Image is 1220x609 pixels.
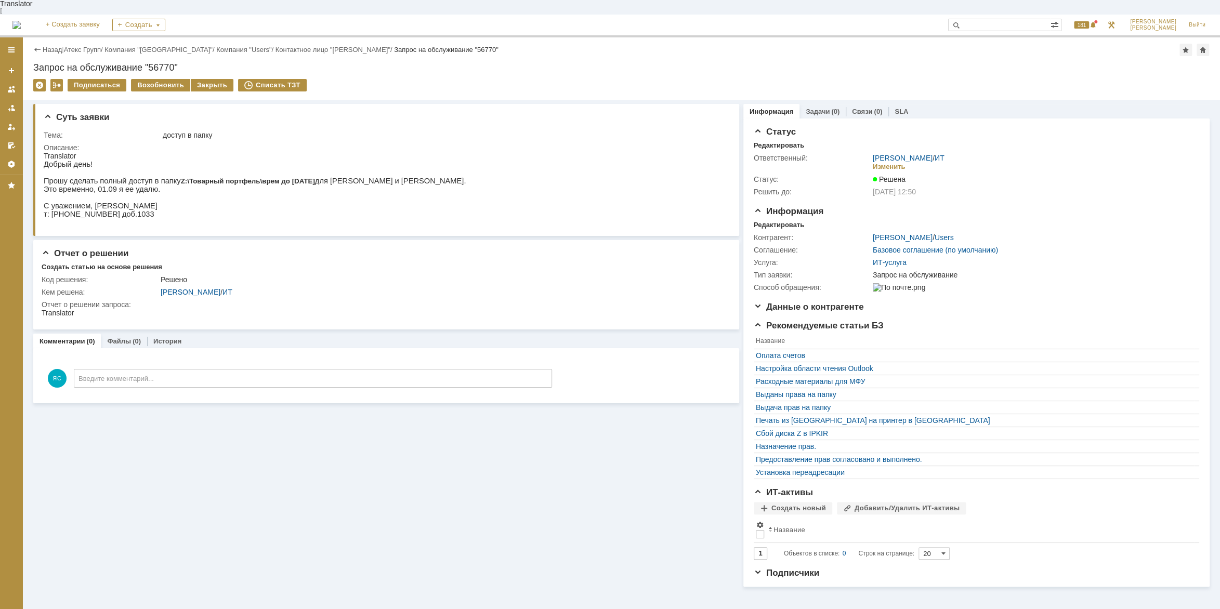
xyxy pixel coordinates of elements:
div: Контрагент: [754,233,871,242]
div: Способ обращения: [754,283,871,292]
a: Расходные материалы для МФУ [756,377,1192,386]
th: Название [754,335,1194,349]
div: Работа с массовостью [50,79,63,91]
a: История [153,337,181,345]
a: Связи [852,108,872,115]
a: ИТ [935,154,944,162]
a: Мои заявки [3,118,20,135]
a: Установка переадресации [756,468,1192,476]
a: Выдача прав на папку [756,403,1192,412]
div: Запрос на обслуживание [873,271,1193,279]
a: Users [935,233,954,242]
div: / [104,46,216,54]
span: Объектов в списке: [784,550,839,557]
a: Выданы права на папку [756,390,1192,399]
a: Настройки [3,156,20,173]
div: 0 [843,547,846,560]
span: [PERSON_NAME] [1130,25,1176,31]
span: [PERSON_NAME] [1130,19,1176,25]
a: Мои согласования [3,137,20,154]
div: / [873,233,954,242]
a: Сбой диска Z в IPKIR [756,429,1192,438]
div: | [62,45,63,53]
div: доступ в папку [163,131,722,139]
div: Изменить [873,163,906,171]
a: Оплата счетов [756,351,1192,360]
div: Соглашение: [754,246,871,254]
a: Базовое соглашение (по умолчанию) [873,246,998,254]
span: Настройки [756,521,764,529]
a: Компания "Users" [216,46,271,54]
img: logo [12,21,21,29]
div: Решить до: [754,188,871,196]
div: Добавить в избранное [1179,44,1192,56]
span: Подписчики [754,568,819,578]
div: Тип заявки: [754,271,871,279]
span: Расширенный поиск [1051,19,1061,29]
a: Файлы [107,337,131,345]
div: Решено [161,275,722,284]
div: Код решения: [42,275,159,284]
div: Отчет о решении запроса: [42,300,724,309]
a: SLA [895,108,908,115]
a: Выйти [1183,15,1212,35]
a: Назад [43,46,62,54]
img: По почте.png [873,283,925,292]
div: Ответственный: [754,154,871,162]
span: Решена [873,175,906,183]
span: Суть заявки [44,112,109,122]
div: Кем решена: [42,288,159,296]
span: ИТ-активы [754,487,813,497]
div: Название [773,526,805,534]
a: Создать заявку [3,62,20,79]
div: (0) [87,337,95,345]
a: [PERSON_NAME] [873,154,933,162]
div: / [216,46,276,54]
span: Рекомендуемые статьи БЗ [754,321,884,330]
a: Перейти на домашнюю страницу [12,21,21,29]
a: Предоставление прав согласовано и выполнено. [756,455,1192,464]
div: Создать [112,19,165,31]
span: Информация [754,206,823,216]
div: (0) [831,108,839,115]
div: Редактировать [754,221,804,229]
a: ИТ [222,288,232,296]
a: Атекс Групп [64,46,101,54]
span: Z:\Товарный портфель\врем до [DATE] [137,25,271,33]
span: 181 [1074,21,1089,29]
span: Данные о контрагенте [754,302,864,312]
a: ИТ-услуга [873,258,907,267]
span: [DATE] 12:50 [873,188,916,196]
a: Информация [750,108,793,115]
a: Заявки в моей ответственности [3,100,20,116]
div: / [873,154,944,162]
a: Печать из [GEOGRAPHIC_DATA] на принтер в [GEOGRAPHIC_DATA] [756,416,1192,425]
div: / [161,288,722,296]
div: Запрос на обслуживание "56770" [33,62,1210,73]
a: Перейти в интерфейс администратора [1105,19,1118,31]
a: Комментарии [40,337,85,345]
div: (0) [874,108,882,115]
div: Открыть панель уведомлений [1068,15,1099,35]
a: [PERSON_NAME] [161,288,220,296]
div: Статус: [754,175,871,183]
a: [PERSON_NAME][PERSON_NAME] [1124,15,1183,35]
span: Статус [754,127,796,137]
span: ЯС [48,369,67,388]
div: Описание: [44,143,724,152]
a: Заявки на командах [3,81,20,98]
div: (0) [133,337,141,345]
div: Назначение прав. [756,442,1192,451]
a: + Создать заявку [40,15,106,35]
div: Удалить [33,79,46,91]
span: Отчет о решении [42,248,128,258]
a: [PERSON_NAME] [873,233,933,242]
